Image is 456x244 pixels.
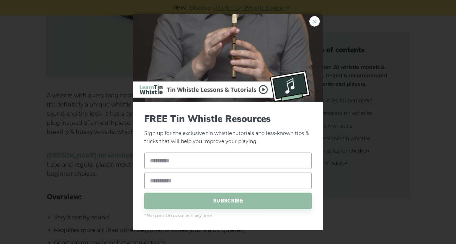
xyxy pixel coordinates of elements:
[144,192,312,209] span: SUBSCRIBE
[144,212,312,219] span: * No spam. Unsubscribe at any time.
[133,14,323,102] img: Tin Whistle Buying Guide Preview
[144,113,312,124] span: FREE Tin Whistle Resources
[309,16,320,27] a: ×
[144,113,312,146] p: Sign up for the exclusive tin whistle tutorials and less-known tips & tricks that will help you i...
